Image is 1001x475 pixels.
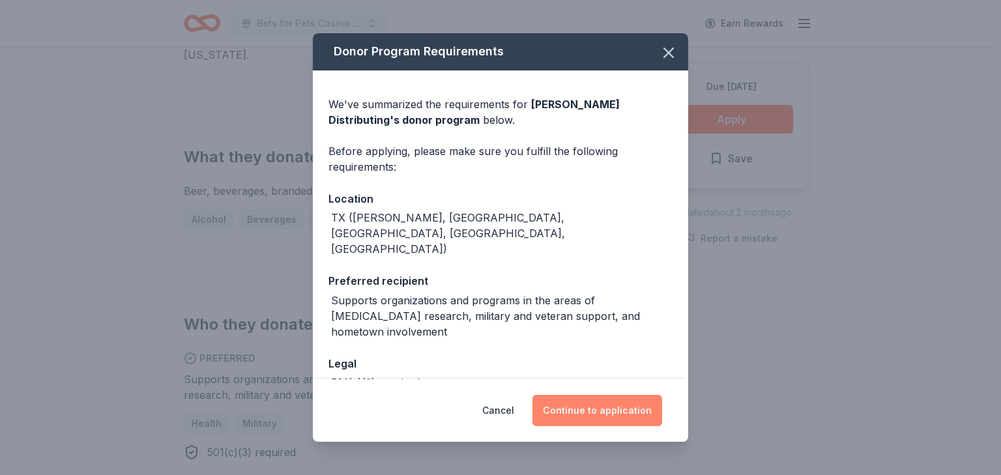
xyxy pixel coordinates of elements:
[532,395,662,426] button: Continue to application
[331,375,420,390] div: 501(c)(3) required
[331,293,673,339] div: Supports organizations and programs in the areas of [MEDICAL_DATA] research, military and veteran...
[328,355,673,372] div: Legal
[331,210,673,257] div: TX ([PERSON_NAME], [GEOGRAPHIC_DATA], [GEOGRAPHIC_DATA], [GEOGRAPHIC_DATA], [GEOGRAPHIC_DATA])
[328,96,673,128] div: We've summarized the requirements for below.
[328,143,673,175] div: Before applying, please make sure you fulfill the following requirements:
[328,190,673,207] div: Location
[482,395,514,426] button: Cancel
[328,272,673,289] div: Preferred recipient
[313,33,688,70] div: Donor Program Requirements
